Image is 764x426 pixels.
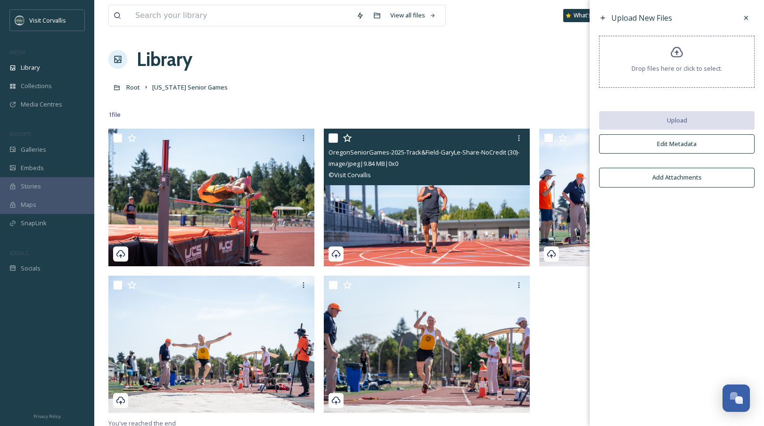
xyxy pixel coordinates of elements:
span: SnapLink [21,219,47,228]
img: OregonSeniorGames-2025-Track&Field-GaryLe-Share-NoCredit (72)-Visit%20Corvallis.jpg [108,276,314,413]
span: OregonSeniorGames-2025-Track&Field-GaryLe-Share-NoCredit (30)-Visit%20Corvallis.jpg [329,147,576,156]
span: [US_STATE] Senior Games [152,83,228,91]
img: OregonSeniorGames-2025-Track&Field-GaryLe-Share-NoCredit (96)-Visit%20Corvallis.jpg [108,129,314,266]
span: Socials [21,264,41,273]
input: Search your library [131,5,352,26]
span: Library [21,63,40,72]
span: MEDIA [9,49,26,56]
span: Upload New Files [611,13,672,23]
span: SOCIALS [9,249,28,256]
img: OregonSeniorGames-2025-Track&Field-GaryLe-Share-NoCredit (69)-Visit%20Corvallis.jpg [324,276,530,413]
button: Edit Metadata [599,134,755,154]
button: Upload [599,111,755,130]
span: Collections [21,82,52,90]
img: visit-corvallis-badge-dark-blue-orange%281%29.png [15,16,25,25]
span: Maps [21,200,36,209]
a: Privacy Policy [33,410,61,421]
span: Root [126,83,140,91]
button: Open Chat [723,385,750,412]
a: What's New [563,9,610,22]
span: Media Centres [21,100,62,109]
a: View all files [386,6,441,25]
a: Library [137,45,192,74]
span: Embeds [21,164,44,172]
span: Drop files here or click to select. [632,64,722,73]
span: 1 file [108,110,121,119]
span: WIDGETS [9,131,31,138]
button: Add Attachments [599,168,755,187]
span: © Visit Corvallis [329,171,371,179]
span: Visit Corvallis [29,16,66,25]
img: OregonSeniorGames-2025-Track&Field-GaryLe-Share-NoCredit (6)-Visit%20Corvallis.jpg [539,129,745,266]
span: Privacy Policy [33,413,61,419]
img: OregonSeniorGames-2025-Track&Field-GaryLe-Share-NoCredit (30)-Visit%20Corvallis.jpg [324,129,530,266]
span: Stories [21,182,41,191]
span: image/jpeg | 9.84 MB | 0 x 0 [329,159,398,168]
a: Root [126,82,140,93]
span: Galleries [21,145,46,154]
a: [US_STATE] Senior Games [152,82,228,93]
